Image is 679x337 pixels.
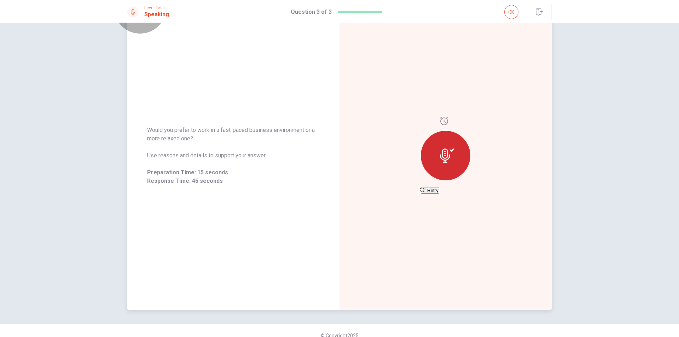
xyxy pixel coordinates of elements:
[147,126,320,143] span: Would you prefer to work in a fast-paced business environment or a more relaxed one?
[291,8,332,16] h1: Question 3 of 3
[144,10,169,19] h1: Speaking
[147,151,320,160] span: Use reasons and details to support your answer.
[147,168,320,177] span: Preparation Time: 15 seconds
[421,187,439,194] button: Retry
[427,188,439,193] span: Retry
[147,177,320,185] span: Response Time: 45 seconds
[144,5,169,10] span: Level Test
